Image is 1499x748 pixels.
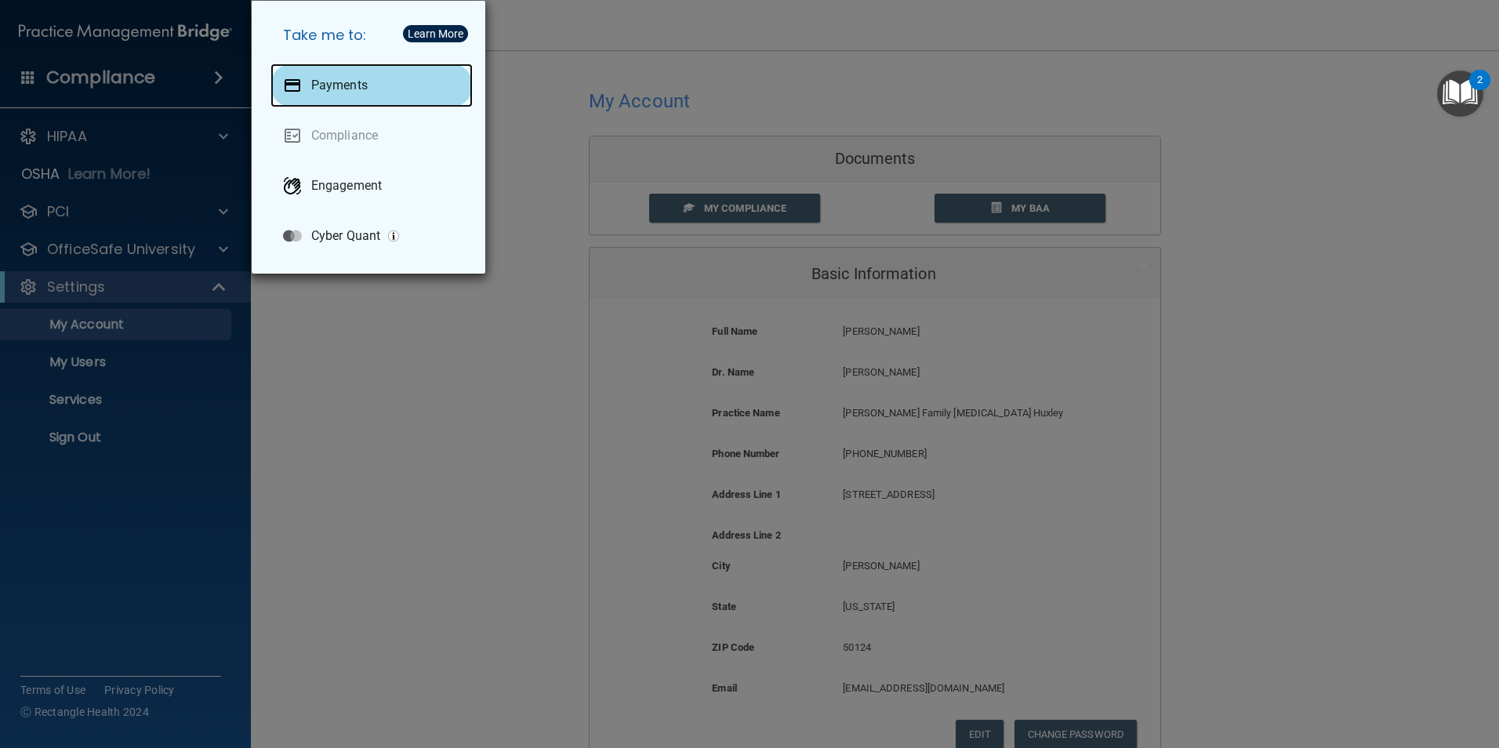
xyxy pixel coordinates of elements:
[1477,80,1483,100] div: 2
[403,25,468,42] button: Learn More
[1437,71,1483,117] button: Open Resource Center, 2 new notifications
[270,164,473,208] a: Engagement
[311,178,382,194] p: Engagement
[270,64,473,107] a: Payments
[311,78,368,93] p: Payments
[311,228,380,244] p: Cyber Quant
[408,28,463,39] div: Learn More
[270,114,473,158] a: Compliance
[270,214,473,258] a: Cyber Quant
[270,13,473,57] h5: Take me to:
